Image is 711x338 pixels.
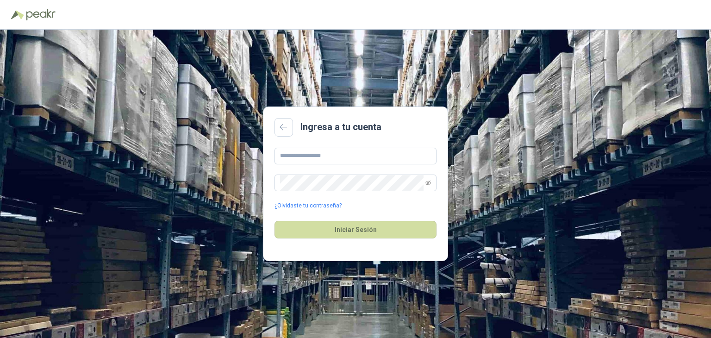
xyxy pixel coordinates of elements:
img: Peakr [26,9,56,20]
span: eye-invisible [425,180,431,186]
a: ¿Olvidaste tu contraseña? [274,201,342,210]
h2: Ingresa a tu cuenta [300,120,381,134]
img: Logo [11,10,24,19]
button: Iniciar Sesión [274,221,437,238]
